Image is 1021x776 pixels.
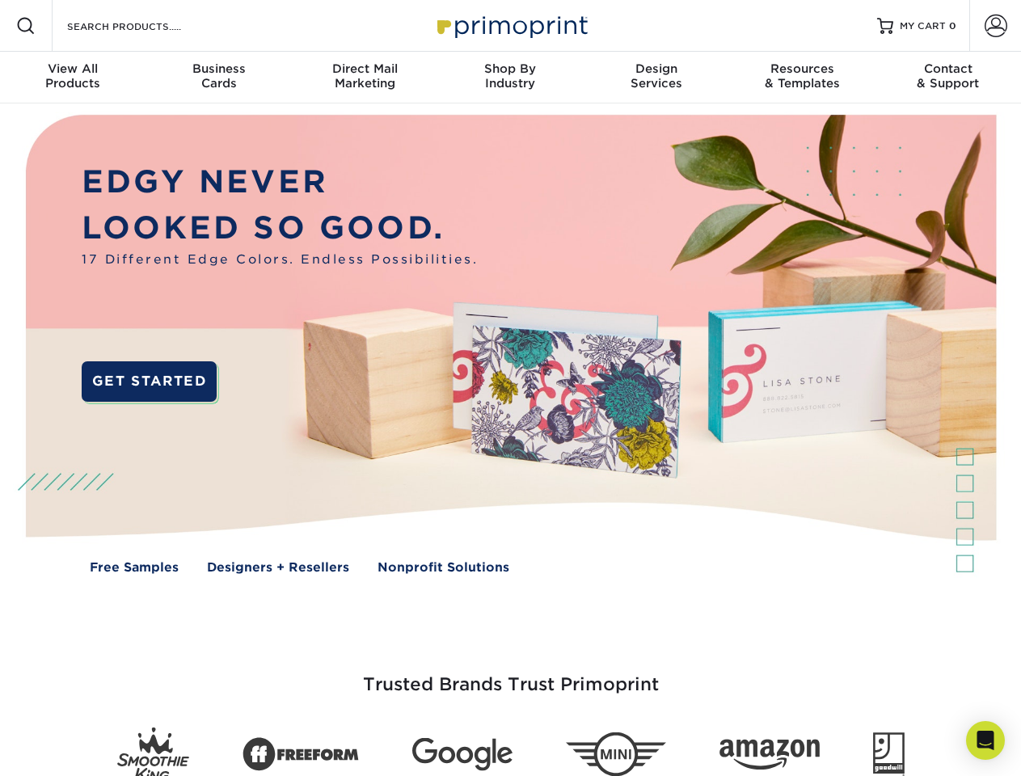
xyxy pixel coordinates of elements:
h3: Trusted Brands Trust Primoprint [38,635,984,715]
a: GET STARTED [82,361,217,402]
div: Marketing [292,61,437,91]
div: & Support [875,61,1021,91]
span: MY CART [900,19,946,33]
img: Google [412,738,513,771]
a: Nonprofit Solutions [378,559,509,577]
span: Contact [875,61,1021,76]
a: Resources& Templates [729,52,875,103]
iframe: Google Customer Reviews [4,727,137,770]
a: Contact& Support [875,52,1021,103]
span: Shop By [437,61,583,76]
p: EDGY NEVER [82,159,478,205]
a: Shop ByIndustry [437,52,583,103]
a: Designers + Resellers [207,559,349,577]
div: Industry [437,61,583,91]
a: Free Samples [90,559,179,577]
span: Business [146,61,291,76]
img: Primoprint [430,8,592,43]
a: BusinessCards [146,52,291,103]
img: Goodwill [873,732,905,776]
a: Direct MailMarketing [292,52,437,103]
span: 0 [949,20,956,32]
input: SEARCH PRODUCTS..... [65,16,223,36]
img: Amazon [719,740,820,770]
div: & Templates [729,61,875,91]
p: LOOKED SO GOOD. [82,205,478,251]
a: DesignServices [584,52,729,103]
span: Resources [729,61,875,76]
span: Design [584,61,729,76]
span: 17 Different Edge Colors. Endless Possibilities. [82,251,478,269]
div: Cards [146,61,291,91]
span: Direct Mail [292,61,437,76]
div: Services [584,61,729,91]
div: Open Intercom Messenger [966,721,1005,760]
